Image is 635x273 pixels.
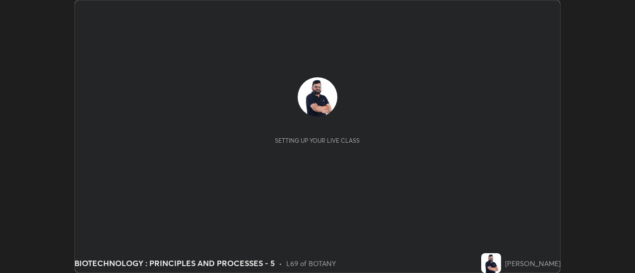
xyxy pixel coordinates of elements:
div: BIOTECHNOLOGY : PRINCIPLES AND PROCESSES - 5 [74,257,275,269]
div: • [279,258,282,269]
img: d98aa69fbffa4e468a8ec30e0ca3030a.jpg [298,77,337,117]
img: d98aa69fbffa4e468a8ec30e0ca3030a.jpg [481,253,501,273]
div: Setting up your live class [275,137,360,144]
div: [PERSON_NAME] [505,258,561,269]
div: L69 of BOTANY [286,258,336,269]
